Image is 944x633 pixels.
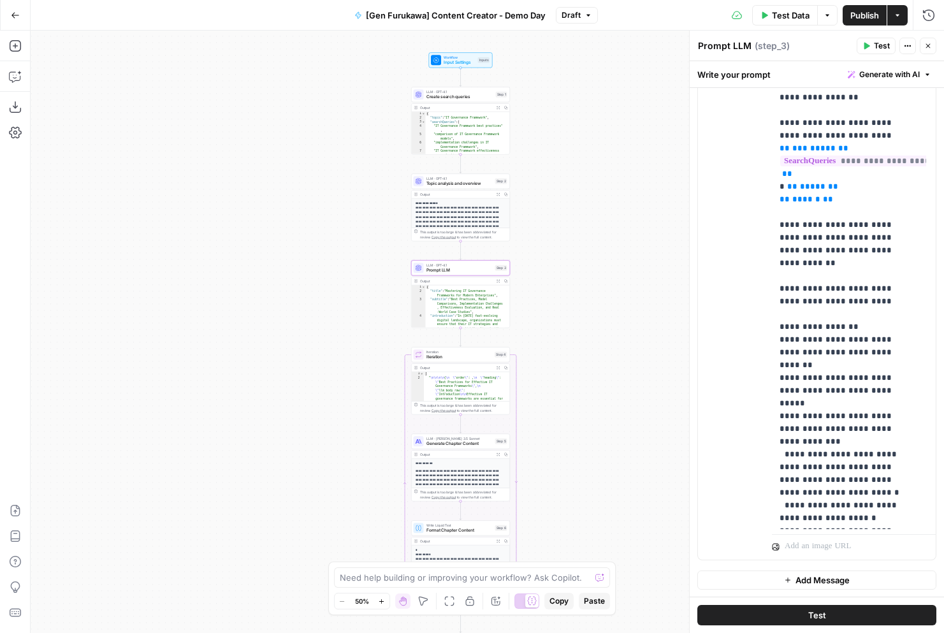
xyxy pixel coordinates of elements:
div: Output [420,105,493,110]
div: LoopIterationIterationStep 4Output[ "\n\n\n\n{\n\"order\": ,\n\"heading\": \"Best Practices for E... [411,347,510,414]
div: Output [420,279,493,284]
button: Copy [544,593,574,609]
span: Format Chapter Content [426,527,493,534]
div: Write your prompt [690,61,944,87]
g: Edge from step_5 to step_6 [460,501,461,520]
g: Edge from step_4 to step_5 [460,414,461,433]
span: Toggle code folding, rows 3 through 9 [422,120,426,124]
div: 3 [412,298,426,314]
div: Output [420,539,493,544]
div: This output is too large & has been abbreviated for review. to view the full content. [420,403,507,413]
span: Publish [850,9,879,22]
span: Create search queries [426,94,493,100]
button: Test [857,38,896,54]
div: 7 [412,149,426,157]
div: This output is too large & has been abbreviated for review. to view the full content. [420,229,507,240]
div: 1 [412,285,426,289]
span: [Gen Furukawa] Content Creator - Demo Day [366,9,546,22]
div: Output [420,192,493,197]
span: Toggle code folding, rows 1 through 10 [422,112,426,116]
div: Output [420,365,493,370]
div: Step 1 [496,92,507,98]
span: Add Message [795,574,850,586]
div: 2 [412,289,426,298]
span: Test [874,40,890,52]
span: Test Data [772,9,810,22]
div: 5 [412,133,426,141]
div: Step 6 [495,525,507,531]
span: Write Liquid Text [426,523,493,528]
span: Prompt LLM [426,267,493,273]
div: 6 [412,141,426,149]
div: Step 5 [495,439,507,444]
button: Paste [579,593,610,609]
div: Step 3 [495,265,507,271]
span: Input Settings [444,59,476,66]
span: Workflow [444,55,476,60]
div: LLM · GPT-4.1Prompt LLMStep 3Output{ "title":"Mastering IT Governance Frameworks for Modern Enter... [411,260,510,328]
span: Copy [549,595,569,607]
g: Edge from step_1 to step_2 [460,154,461,173]
div: 1 [412,372,425,376]
div: Step 4 [495,352,507,358]
button: Draft [556,7,598,24]
div: Step 2 [495,178,507,184]
span: LLM · GPT-4.1 [426,89,493,94]
span: 50% [355,596,369,606]
span: LLM · [PERSON_NAME] 3.5 Sonnet [426,436,493,441]
g: Edge from step_2 to step_3 [460,241,461,259]
span: Generate Chapter Content [426,440,493,447]
button: Add Message [697,571,936,590]
div: WorkflowInput SettingsInputs [411,52,510,68]
span: Generate with AI [859,69,920,80]
span: Topic analysis and overview [426,180,493,187]
span: LLM · GPT-4.1 [426,176,493,181]
span: Copy the output [432,235,456,239]
div: LLM · GPT-4.1Create search queriesStep 1Output{ "topic":"IT Governance Framework", "searchQueries... [411,87,510,154]
g: Edge from step_4-iteration-end to step_7 [460,614,461,632]
div: 2 [412,116,426,120]
span: Copy the output [432,495,456,499]
div: This output is too large & has been abbreviated for review. to view the full content. [420,490,507,500]
span: Copy the output [432,409,456,412]
span: Toggle code folding, rows 1 through 32 [422,285,426,289]
div: Output [420,452,493,457]
div: 4 [412,124,426,133]
button: Test Data [752,5,817,25]
button: Test [697,605,936,625]
span: Test [808,609,826,622]
span: Toggle code folding, rows 1 through 3 [420,372,424,376]
div: 4 [412,314,426,405]
span: Paste [584,595,605,607]
button: [Gen Furukawa] Content Creator - Demo Day [347,5,553,25]
span: LLM · GPT-4.1 [426,263,493,268]
g: Edge from step_3 to step_4 [460,328,461,346]
g: Edge from start to step_1 [460,68,461,86]
div: 1 [412,112,426,116]
span: Iteration [426,349,493,354]
div: Inputs [478,57,490,63]
button: Publish [843,5,887,25]
span: Draft [562,10,581,21]
span: ( step_3 ) [755,40,790,52]
button: Generate with AI [843,66,936,83]
div: 3 [412,120,426,124]
span: Iteration [426,354,493,360]
textarea: Prompt LLM [698,40,752,52]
